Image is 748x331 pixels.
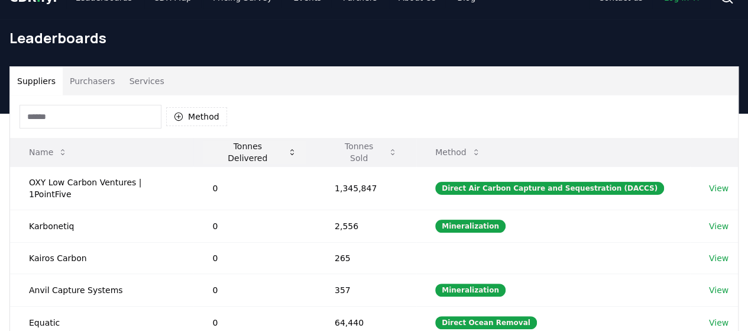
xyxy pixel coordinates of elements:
[316,274,416,306] td: 357
[709,252,728,264] a: View
[193,166,315,210] td: 0
[10,67,63,95] button: Suppliers
[20,140,77,164] button: Name
[203,140,306,164] button: Tonnes Delivered
[122,67,171,95] button: Services
[10,242,193,274] td: Kairos Carbon
[193,274,315,306] td: 0
[325,140,407,164] button: Tonnes Sold
[426,140,490,164] button: Method
[709,182,728,194] a: View
[10,166,193,210] td: OXY Low Carbon Ventures | 1PointFive
[316,210,416,242] td: 2,556
[709,317,728,329] a: View
[63,67,122,95] button: Purchasers
[709,220,728,232] a: View
[10,274,193,306] td: Anvil Capture Systems
[193,210,315,242] td: 0
[193,242,315,274] td: 0
[435,316,537,329] div: Direct Ocean Removal
[435,182,664,195] div: Direct Air Carbon Capture and Sequestration (DACCS)
[709,284,728,296] a: View
[316,242,416,274] td: 265
[316,166,416,210] td: 1,345,847
[435,284,506,297] div: Mineralization
[435,220,506,233] div: Mineralization
[166,107,227,126] button: Method
[10,210,193,242] td: Karbonetiq
[9,28,739,47] h1: Leaderboards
